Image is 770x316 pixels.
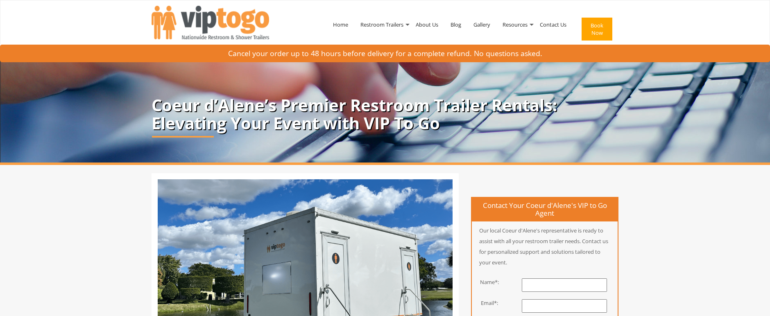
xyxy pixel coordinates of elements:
h4: Contact Your Coeur d'Alene's VIP to Go Agent [472,198,618,222]
p: Our local Coeur d'Alene's representative is ready to assist with all your restroom trailer needs.... [472,225,618,268]
a: Restroom Trailers [354,3,410,46]
div: Email*: [466,299,505,307]
a: Resources [496,3,534,46]
button: Book Now [582,18,612,41]
a: Home [327,3,354,46]
p: Coeur d’Alene’s Premier Restroom Trailer Rentals: Elevating Your Event with VIP To Go [152,96,618,132]
a: Blog [444,3,467,46]
a: About Us [410,3,444,46]
a: Gallery [467,3,496,46]
a: Book Now [573,3,618,58]
img: VIPTOGO [152,6,269,39]
a: Contact Us [534,3,573,46]
div: Name*: [466,278,505,286]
